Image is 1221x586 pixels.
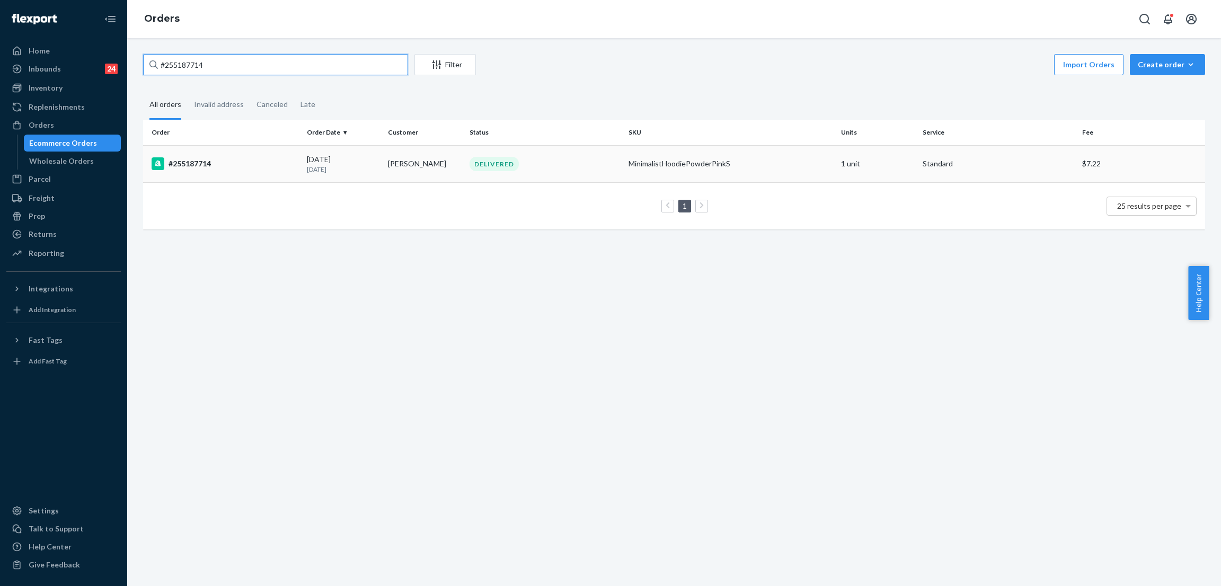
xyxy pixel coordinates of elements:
td: 1 unit [837,145,918,182]
button: Filter [414,54,476,75]
span: 25 results per page [1117,201,1181,210]
a: Settings [6,502,121,519]
a: Replenishments [6,99,121,116]
div: Fast Tags [29,335,63,345]
div: Add Integration [29,305,76,314]
div: Orders [29,120,54,130]
th: Order [143,120,303,145]
a: Wholesale Orders [24,153,121,170]
button: Open Search Box [1134,8,1155,30]
div: Canceled [256,91,288,118]
div: Add Fast Tag [29,357,67,366]
div: 24 [105,64,118,74]
a: Ecommerce Orders [24,135,121,152]
a: Help Center [6,538,121,555]
div: Reporting [29,248,64,259]
p: Standard [923,158,1074,169]
div: Integrations [29,283,73,294]
a: Prep [6,208,121,225]
div: Prep [29,211,45,221]
div: Returns [29,229,57,239]
button: Help Center [1188,266,1209,320]
a: Add Fast Tag [6,353,121,370]
button: Close Navigation [100,8,121,30]
div: Parcel [29,174,51,184]
div: Filter [415,59,475,70]
a: Talk to Support [6,520,121,537]
td: $7.22 [1078,145,1205,182]
div: Help Center [29,541,72,552]
input: Search orders [143,54,408,75]
th: Status [465,120,625,145]
a: Add Integration [6,301,121,318]
a: Orders [144,13,180,24]
div: Freight [29,193,55,203]
th: Units [837,120,918,145]
a: Returns [6,226,121,243]
button: Open notifications [1157,8,1179,30]
div: Inventory [29,83,63,93]
div: MinimalistHoodiePowderPinkS [629,158,833,169]
div: Inbounds [29,64,61,74]
a: Inventory [6,79,121,96]
a: Page 1 is your current page [680,201,689,210]
img: Flexport logo [12,14,57,24]
button: Integrations [6,280,121,297]
a: Orders [6,117,121,134]
div: Wholesale Orders [29,156,94,166]
div: Ecommerce Orders [29,138,97,148]
p: [DATE] [307,165,380,174]
a: Reporting [6,245,121,262]
th: Service [918,120,1078,145]
td: [PERSON_NAME] [384,145,465,182]
a: Home [6,42,121,59]
a: Parcel [6,171,121,188]
button: Create order [1130,54,1205,75]
th: SKU [624,120,837,145]
div: Replenishments [29,102,85,112]
button: Import Orders [1054,54,1123,75]
div: Late [300,91,315,118]
div: [DATE] [307,154,380,174]
div: All orders [149,91,181,120]
div: Create order [1138,59,1197,70]
a: Inbounds24 [6,60,121,77]
div: Invalid address [194,91,244,118]
div: #255187714 [152,157,298,170]
a: Freight [6,190,121,207]
div: Settings [29,505,59,516]
th: Fee [1078,120,1205,145]
div: Give Feedback [29,560,80,570]
div: Talk to Support [29,523,84,534]
button: Open account menu [1181,8,1202,30]
th: Order Date [303,120,384,145]
div: DELIVERED [470,157,519,171]
button: Fast Tags [6,332,121,349]
button: Give Feedback [6,556,121,573]
div: Customer [388,128,461,137]
ol: breadcrumbs [136,4,188,34]
div: Home [29,46,50,56]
